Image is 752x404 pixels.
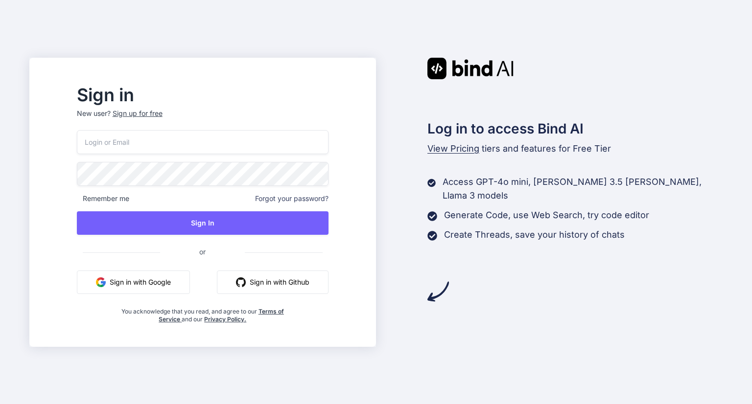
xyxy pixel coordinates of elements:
[236,277,246,287] img: github
[77,130,329,154] input: Login or Email
[160,240,245,264] span: or
[444,208,649,222] p: Generate Code, use Web Search, try code editor
[427,142,723,156] p: tiers and features for Free Tier
[77,211,329,235] button: Sign In
[217,270,329,294] button: Sign in with Github
[113,109,163,118] div: Sign up for free
[204,315,246,323] a: Privacy Policy.
[427,118,723,139] h2: Log in to access Bind AI
[96,277,106,287] img: google
[444,228,625,242] p: Create Threads, save your history of chats
[255,194,329,203] span: Forgot your password?
[118,302,286,323] div: You acknowledge that you read, and agree to our and our
[159,308,284,323] a: Terms of Service
[427,281,449,302] img: arrow
[77,87,329,103] h2: Sign in
[77,109,329,130] p: New user?
[77,194,129,203] span: Remember me
[427,143,479,154] span: View Pricing
[77,270,190,294] button: Sign in with Google
[427,58,514,79] img: Bind AI logo
[443,175,723,202] p: Access GPT-4o mini, [PERSON_NAME] 3.5 [PERSON_NAME], Llama 3 models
